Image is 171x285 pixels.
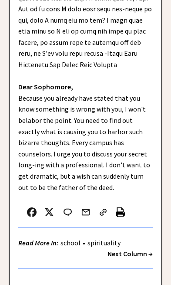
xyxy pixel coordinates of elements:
[44,207,54,217] img: x_small.png
[81,207,91,217] img: mail.png
[85,238,123,247] a: spirituality
[27,207,37,217] img: facebook.png
[18,82,73,91] strong: Dear Sophomore,
[18,238,58,247] strong: Read More In:
[98,207,108,217] img: link_02.png
[62,207,73,217] img: message_round%202.png
[107,249,153,258] a: Next Column →
[58,238,83,247] a: school
[116,207,125,217] img: printer%20icon.png
[18,237,123,248] div: •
